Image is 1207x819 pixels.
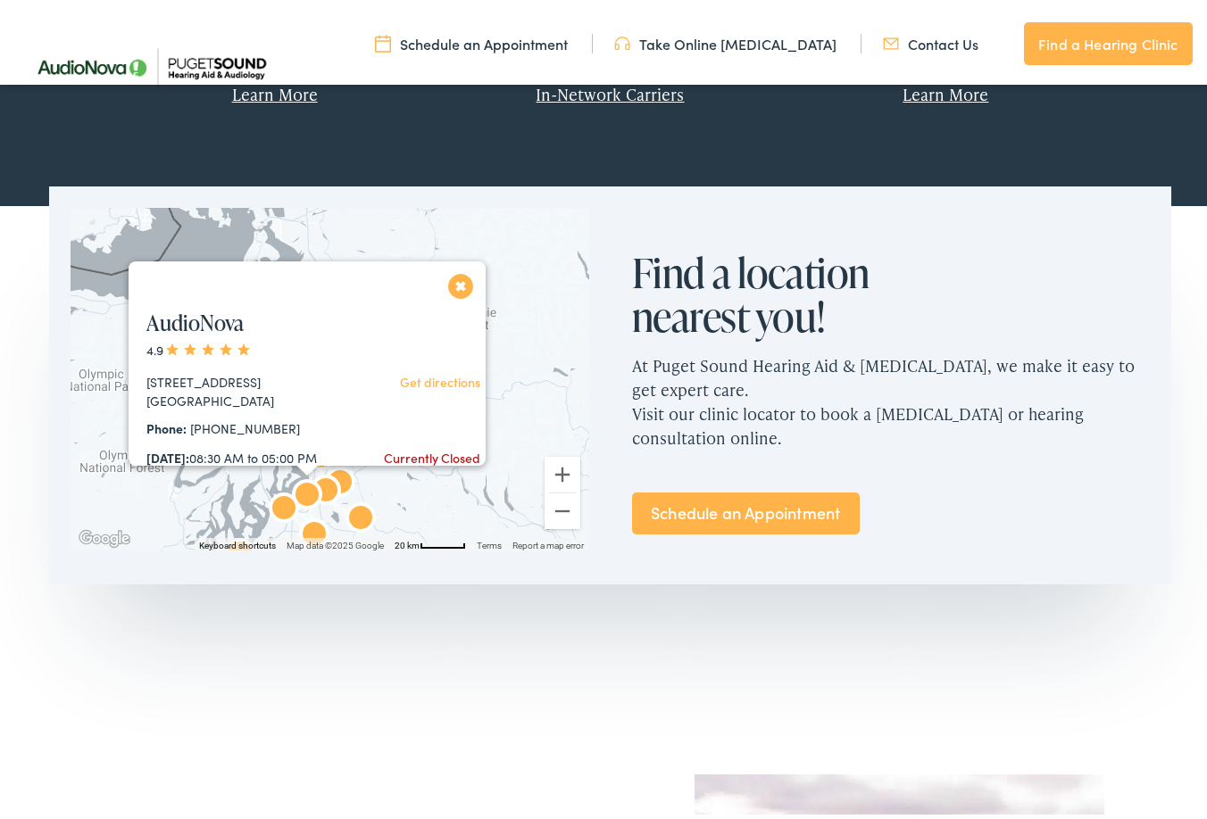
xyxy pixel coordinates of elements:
[632,488,860,530] a: Schedule an Appointment
[146,303,244,333] a: AudioNova
[304,467,347,509] div: AudioNova
[146,387,349,406] div: [GEOGRAPHIC_DATA]
[512,536,584,546] a: Report a map error
[389,534,471,546] button: Map Scale: 20 km per 48 pixels
[146,444,189,462] strong: [DATE]:
[219,530,262,573] div: AudioNova
[146,336,253,354] span: 4.9
[75,523,134,546] a: Open this area in Google Maps (opens a new window)
[199,535,276,548] button: Keyboard shortcuts
[477,536,502,546] a: Terms (opens in new tab)
[883,29,899,49] img: utility icon
[883,29,978,49] a: Contact Us
[536,79,684,101] a: In-Network Carriers
[293,510,336,553] div: AudioNova
[375,29,568,49] a: Schedule an Appointment
[75,523,134,546] img: Google
[146,415,187,433] strong: Phone:
[614,29,630,49] img: utility icon
[1024,18,1192,61] a: Find a Hearing Clinic
[384,444,480,463] div: Currently Closed
[545,452,580,488] button: Zoom in
[339,494,382,537] div: AudioNova
[614,29,837,49] a: Take Online [MEDICAL_DATA]
[395,536,420,546] span: 20 km
[632,246,918,335] h2: Find a location nearest you!
[375,29,391,49] img: utility icon
[632,335,1151,459] p: At Puget Sound Hearing Aid & [MEDICAL_DATA], we make it easy to get expert care. Visit our clinic...
[287,536,384,546] span: Map data ©2025 Google
[146,444,349,575] div: 08:30 AM to 05:00 PM 08:30 AM to 05:00 PM 08:30 AM to 05:00 PM 08:30 AM to 05:00 PM 08:30 AM to 0...
[545,489,580,525] button: Zoom out
[262,484,305,527] div: AudioNova
[445,266,477,297] button: Close
[286,471,329,514] div: AudioNova
[903,79,988,101] a: Learn More
[146,368,349,387] div: [STREET_ADDRESS]
[400,368,480,386] a: Get directions
[190,415,300,433] a: [PHONE_NUMBER]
